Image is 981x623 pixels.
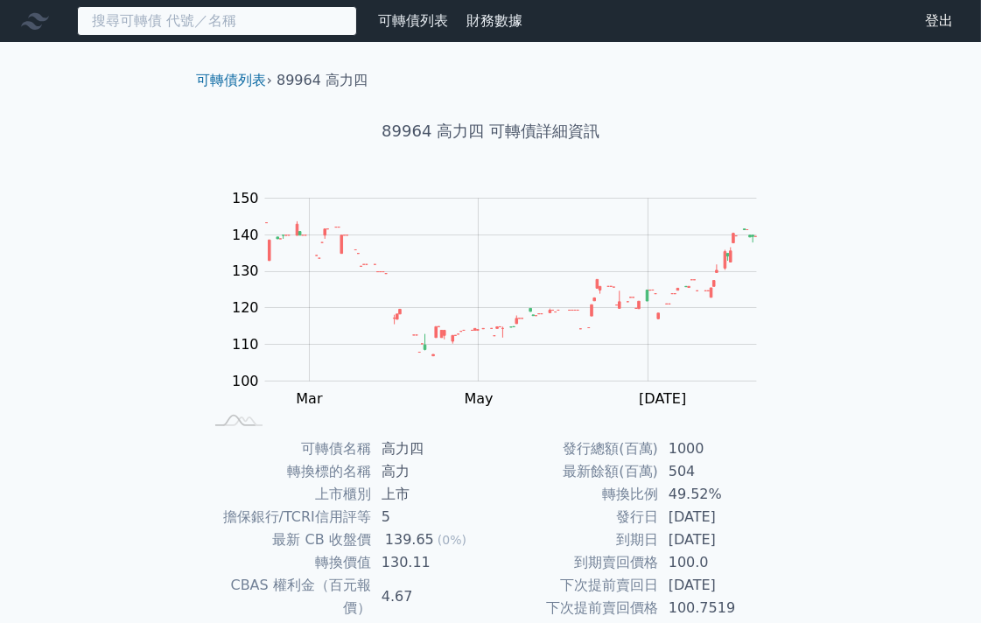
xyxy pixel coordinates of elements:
a: 可轉債列表 [378,12,448,29]
td: [DATE] [658,506,778,528]
td: 上市 [371,483,491,506]
h1: 89964 高力四 可轉債詳細資訊 [183,119,799,143]
td: CBAS 權利金（百元報價） [204,574,371,619]
td: [DATE] [658,574,778,597]
td: 1000 [658,437,778,460]
td: 高力四 [371,437,491,460]
td: 發行總額(百萬) [491,437,658,460]
td: 504 [658,460,778,483]
td: 最新 CB 收盤價 [204,528,371,551]
td: 49.52% [658,483,778,506]
td: 上市櫃別 [204,483,371,506]
a: 登出 [911,7,967,35]
td: 擔保銀行/TCRI信用評等 [204,506,371,528]
td: [DATE] [658,528,778,551]
tspan: [DATE] [639,390,686,407]
td: 下次提前賣回日 [491,574,658,597]
tspan: 120 [232,299,259,316]
div: 139.65 [382,528,438,551]
tspan: May [465,390,494,407]
tspan: 100 [232,373,259,389]
g: Chart [223,190,783,408]
td: 100.7519 [658,597,778,619]
td: 可轉債名稱 [204,437,371,460]
td: 100.0 [658,551,778,574]
td: 5 [371,506,491,528]
td: 到期賣回價格 [491,551,658,574]
tspan: 140 [232,227,259,243]
tspan: 130 [232,262,259,279]
td: 轉換比例 [491,483,658,506]
td: 轉換標的名稱 [204,460,371,483]
tspan: 110 [232,336,259,353]
span: (0%) [438,533,466,547]
a: 可轉債列表 [197,72,267,88]
li: 89964 高力四 [277,70,368,91]
td: 最新餘額(百萬) [491,460,658,483]
td: 4.67 [371,574,491,619]
a: 財務數據 [466,12,522,29]
td: 高力 [371,460,491,483]
input: 搜尋可轉債 代號／名稱 [77,6,357,36]
tspan: 150 [232,190,259,206]
td: 130.11 [371,551,491,574]
td: 到期日 [491,528,658,551]
td: 轉換價值 [204,551,371,574]
tspan: Mar [296,390,323,407]
td: 下次提前賣回價格 [491,597,658,619]
li: › [197,70,272,91]
td: 發行日 [491,506,658,528]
